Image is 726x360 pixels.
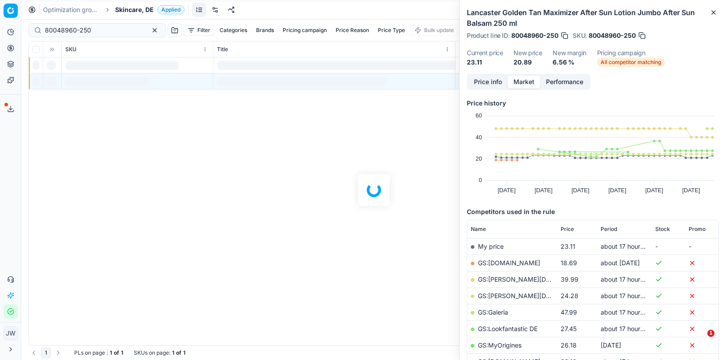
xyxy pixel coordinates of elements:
[534,187,552,194] text: [DATE]
[689,330,710,351] iframe: Intercom live chat
[707,330,714,337] span: 1
[601,226,617,233] span: Period
[467,50,503,56] dt: Current price
[601,325,656,332] span: about 17 hours ago
[476,134,482,141] text: 40
[652,238,685,255] td: -
[601,243,656,250] span: about 17 hours ago
[478,325,537,332] a: GS:Lookfantastic DE
[645,187,663,194] text: [DATE]
[467,7,719,28] h2: Lancaster Golden Tan Maximizer After Sun Lotion Jumbo After Sun Balsam 250 ml
[497,187,515,194] text: [DATE]
[513,58,542,67] dd: 20.89
[601,308,656,316] span: about 17 hours ago
[115,5,154,14] span: Skincare, DE
[655,226,670,233] span: Stock
[682,187,700,194] text: [DATE]
[511,31,558,40] span: 80048960-250
[478,243,504,250] span: My price
[685,238,718,255] td: -
[597,58,665,67] span: All competitor matching
[573,32,587,39] span: SKU :
[4,327,17,340] span: JW
[478,308,508,316] a: GS:Galeria
[508,76,540,89] button: Market
[608,187,626,194] text: [DATE]
[561,308,577,316] span: 47.99
[513,50,542,56] dt: New price
[561,226,574,233] span: Price
[4,326,18,340] button: JW
[561,341,577,349] span: 26.18
[601,341,621,349] span: [DATE]
[43,5,185,14] nav: breadcrumb
[561,243,575,250] span: 23.11
[467,58,503,67] dd: 23.11
[157,5,185,14] span: Applied
[561,325,577,332] span: 27.45
[478,275,591,283] a: GS:[PERSON_NAME][DOMAIN_NAME]
[476,112,482,119] text: 60
[540,76,589,89] button: Performance
[553,50,586,56] dt: New margin
[561,259,577,267] span: 18.69
[479,177,482,183] text: 0
[589,31,636,40] span: 80048960-250
[115,5,185,14] span: Skincare, DEApplied
[478,341,521,349] a: GS:MyOrigines
[478,292,591,299] a: GS:[PERSON_NAME][DOMAIN_NAME]
[476,155,482,162] text: 20
[467,99,719,108] h5: Price history
[561,292,578,299] span: 24.28
[43,5,100,14] a: Optimization groups
[601,275,656,283] span: about 17 hours ago
[467,207,719,216] h5: Competitors used in the rule
[553,58,586,67] dd: 6.56 %
[689,226,706,233] span: Promo
[478,259,540,267] a: GS:[DOMAIN_NAME]
[601,259,640,267] span: about [DATE]
[471,226,486,233] span: Name
[571,187,589,194] text: [DATE]
[467,32,509,39] span: Product line ID :
[597,50,665,56] dt: Pricing campaign
[468,76,508,89] button: Price info
[561,275,578,283] span: 39.99
[601,292,656,299] span: about 17 hours ago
